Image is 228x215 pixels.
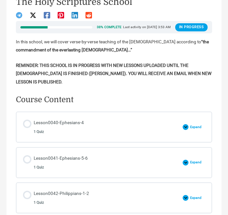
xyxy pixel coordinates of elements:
[16,12,22,18] a: Telegram
[30,12,36,18] a: Twitter / X
[175,23,208,31] div: In Progress
[23,120,31,128] div: Not started
[34,165,44,169] span: 1 Quiz
[183,124,205,130] button: Expand
[85,12,92,18] a: Reddit
[23,154,179,171] a: Not started Lesson0041-Ephesians-5-6 1 Quiz
[44,12,50,18] a: Facebook
[34,189,89,206] div: Lesson0042-Philippians-1-2
[23,189,179,206] a: Not started Lesson0042-Philippians-1-2 1 Quiz
[16,38,212,54] p: In this school, we will cover verse-by-verse teaching of the [DEMOGRAPHIC_DATA] according to
[97,26,121,29] div: 38% Complete
[183,195,205,201] button: Expand
[23,119,179,135] a: Not started Lesson0040-Ephesians-4 1 Quiz
[72,12,78,18] a: Linkedin
[34,130,44,134] span: 1 Quiz
[188,125,205,129] span: Expand
[16,63,211,84] strong: REMINDER: THIS SCHOOL IS IN PROGRESS WITH NEW LESSONS UPLOADED UNTIL THE [DEMOGRAPHIC_DATA] IS FI...
[23,191,31,199] div: Not started
[188,160,205,165] span: Expand
[58,12,64,18] a: Pinterest
[123,26,171,29] div: Last activity on [DATE] 3:53 AM
[34,119,84,135] div: Lesson0040-Ephesians-4
[16,95,74,105] h2: Course Content
[23,155,31,164] div: Not started
[34,154,88,171] div: Lesson0041-Ephesians-5-6
[183,160,205,166] button: Expand
[188,196,205,200] span: Expand
[34,200,44,205] span: 1 Quiz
